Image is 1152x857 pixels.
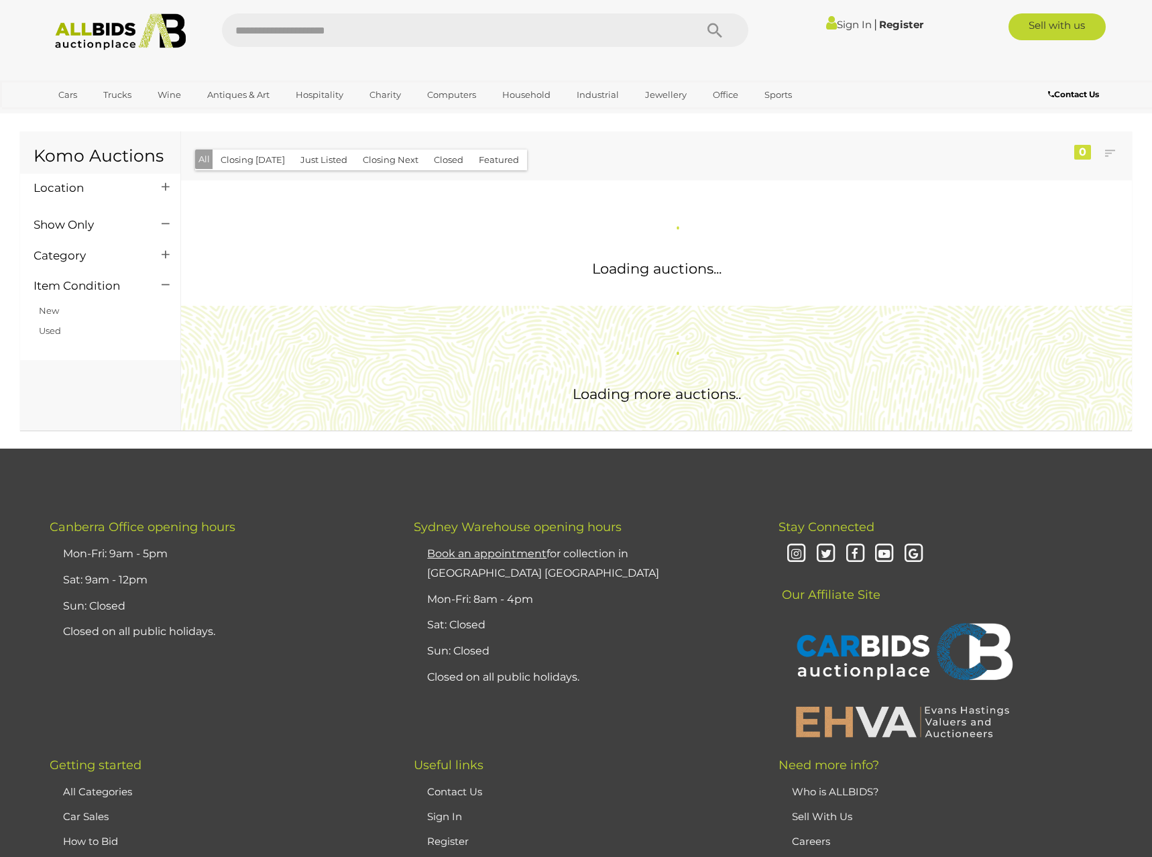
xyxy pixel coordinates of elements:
[573,386,741,402] span: Loading more auctions..
[1009,13,1106,40] a: Sell with us
[60,619,380,645] li: Closed on all public holidays.
[779,520,874,534] span: Stay Connected
[471,150,527,170] button: Featured
[95,84,140,106] a: Trucks
[874,17,877,32] span: |
[568,84,628,106] a: Industrial
[427,785,482,798] a: Contact Us
[34,219,141,231] h4: Show Only
[414,758,483,773] span: Useful links
[39,305,59,316] a: New
[424,665,744,691] li: Closed on all public holidays.
[355,150,426,170] button: Closing Next
[427,835,469,848] a: Register
[60,567,380,593] li: Sat: 9am - 12pm
[50,106,162,128] a: [GEOGRAPHIC_DATA]
[879,18,923,31] a: Register
[424,638,744,665] li: Sun: Closed
[681,13,748,47] button: Search
[418,84,485,106] a: Computers
[63,810,109,823] a: Car Sales
[873,542,897,566] i: Youtube
[149,84,190,106] a: Wine
[50,520,235,534] span: Canberra Office opening hours
[494,84,559,106] a: Household
[287,84,352,106] a: Hospitality
[792,785,879,798] a: Who is ALLBIDS?
[50,84,86,106] a: Cars
[195,150,213,169] button: All
[427,810,462,823] a: Sign In
[789,704,1017,739] img: EHVA | Evans Hastings Valuers and Auctioneers
[844,542,867,566] i: Facebook
[826,18,872,31] a: Sign In
[48,13,193,50] img: Allbids.com.au
[426,150,471,170] button: Closed
[792,810,852,823] a: Sell With Us
[636,84,695,106] a: Jewellery
[704,84,747,106] a: Office
[779,567,880,602] span: Our Affiliate Site
[424,612,744,638] li: Sat: Closed
[34,249,141,262] h4: Category
[427,547,659,579] a: Book an appointmentfor collection in [GEOGRAPHIC_DATA] [GEOGRAPHIC_DATA]
[63,835,118,848] a: How to Bid
[1048,87,1102,102] a: Contact Us
[779,758,879,773] span: Need more info?
[792,835,830,848] a: Careers
[785,542,809,566] i: Instagram
[1048,89,1099,99] b: Contact Us
[292,150,355,170] button: Just Listed
[902,542,925,566] i: Google
[213,150,293,170] button: Closing [DATE]
[756,84,801,106] a: Sports
[789,609,1017,697] img: CARBIDS Auctionplace
[814,542,838,566] i: Twitter
[34,147,167,166] h1: Komo Auctions
[1074,145,1091,160] div: 0
[50,758,141,773] span: Getting started
[424,587,744,613] li: Mon-Fri: 8am - 4pm
[592,260,722,277] span: Loading auctions...
[34,280,141,292] h4: Item Condition
[39,325,61,336] a: Used
[60,593,380,620] li: Sun: Closed
[63,785,132,798] a: All Categories
[427,547,546,560] u: Book an appointment
[198,84,278,106] a: Antiques & Art
[414,520,622,534] span: Sydney Warehouse opening hours
[361,84,410,106] a: Charity
[60,541,380,567] li: Mon-Fri: 9am - 5pm
[34,182,141,194] h4: Location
